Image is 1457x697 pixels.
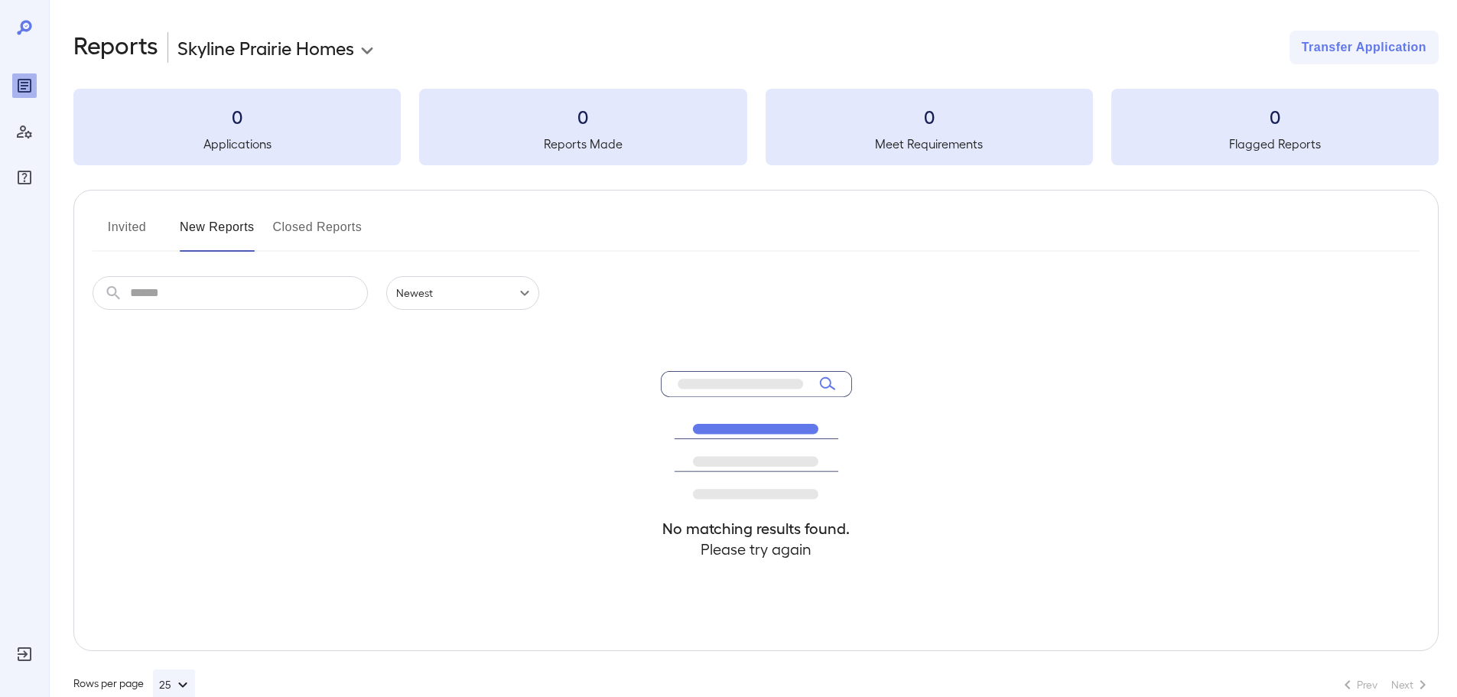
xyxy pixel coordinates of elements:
button: Closed Reports [273,215,363,252]
div: Log Out [12,642,37,666]
h2: Reports [73,31,158,64]
h4: Please try again [661,539,852,559]
div: Newest [386,276,539,310]
h5: Reports Made [419,135,746,153]
h3: 0 [73,104,401,129]
div: FAQ [12,165,37,190]
h3: 0 [419,104,746,129]
h3: 0 [1111,104,1439,129]
h5: Meet Requirements [766,135,1093,153]
h4: No matching results found. [661,518,852,539]
nav: pagination navigation [1332,673,1439,697]
h5: Flagged Reports [1111,135,1439,153]
h5: Applications [73,135,401,153]
button: Invited [93,215,161,252]
div: Manage Users [12,119,37,144]
div: Reports [12,73,37,98]
p: Skyline Prairie Homes [177,35,354,60]
summary: 0Applications0Reports Made0Meet Requirements0Flagged Reports [73,89,1439,165]
button: Transfer Application [1290,31,1439,64]
button: New Reports [180,215,255,252]
h3: 0 [766,104,1093,129]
